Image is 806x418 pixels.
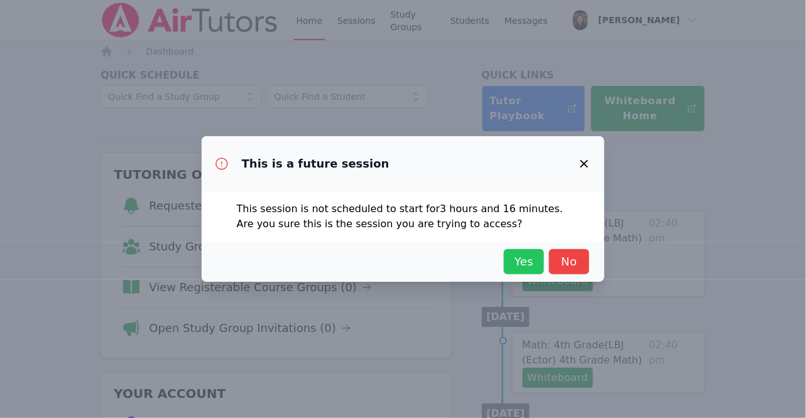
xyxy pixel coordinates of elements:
h3: This is a future session [242,156,389,171]
span: Yes [510,253,538,271]
button: Yes [504,249,544,274]
span: No [555,253,583,271]
p: This session is not scheduled to start for 3 hours and 16 minutes . Are you sure this is the sess... [237,201,570,232]
button: No [549,249,589,274]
